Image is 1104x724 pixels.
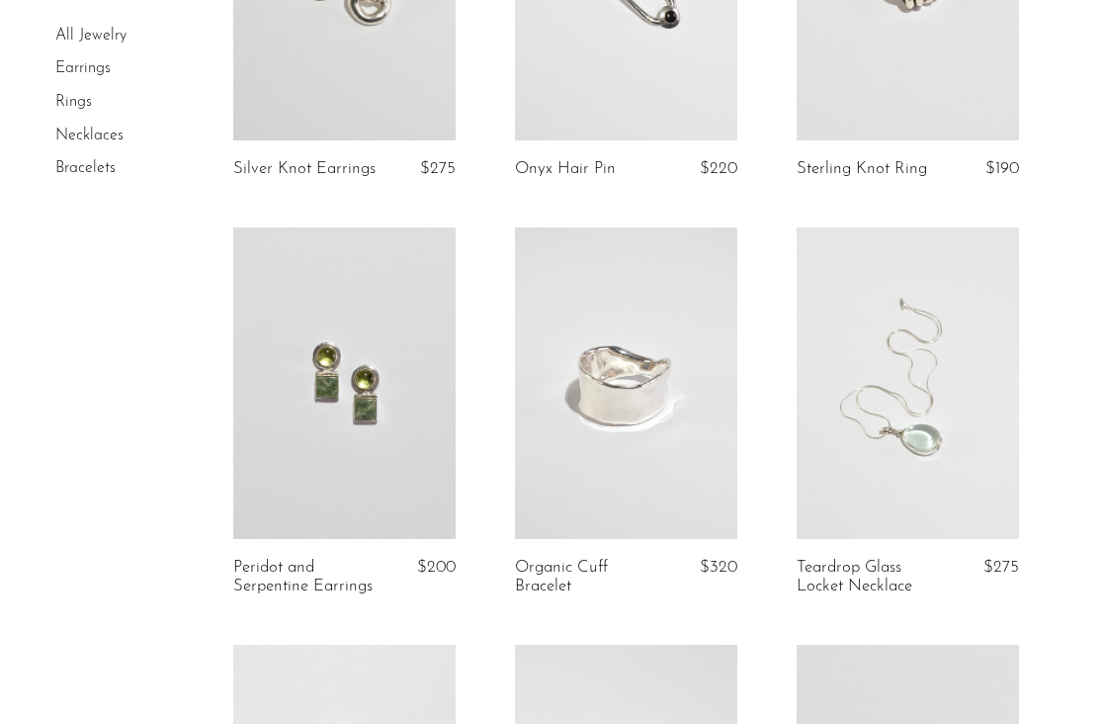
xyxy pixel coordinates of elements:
[55,160,116,176] a: Bracelets
[233,160,376,178] a: Silver Knot Earrings
[797,160,927,178] a: Sterling Knot Ring
[797,559,941,595] a: Teardrop Glass Locket Necklace
[417,559,456,576] span: $200
[55,28,127,44] a: All Jewelry
[55,128,124,143] a: Necklaces
[515,559,659,595] a: Organic Cuff Bracelet
[420,160,456,177] span: $275
[700,559,737,576] span: $320
[700,160,737,177] span: $220
[515,160,616,178] a: Onyx Hair Pin
[55,61,111,77] a: Earrings
[983,559,1019,576] span: $275
[233,559,378,595] a: Peridot and Serpentine Earrings
[55,94,92,110] a: Rings
[985,160,1019,177] span: $190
